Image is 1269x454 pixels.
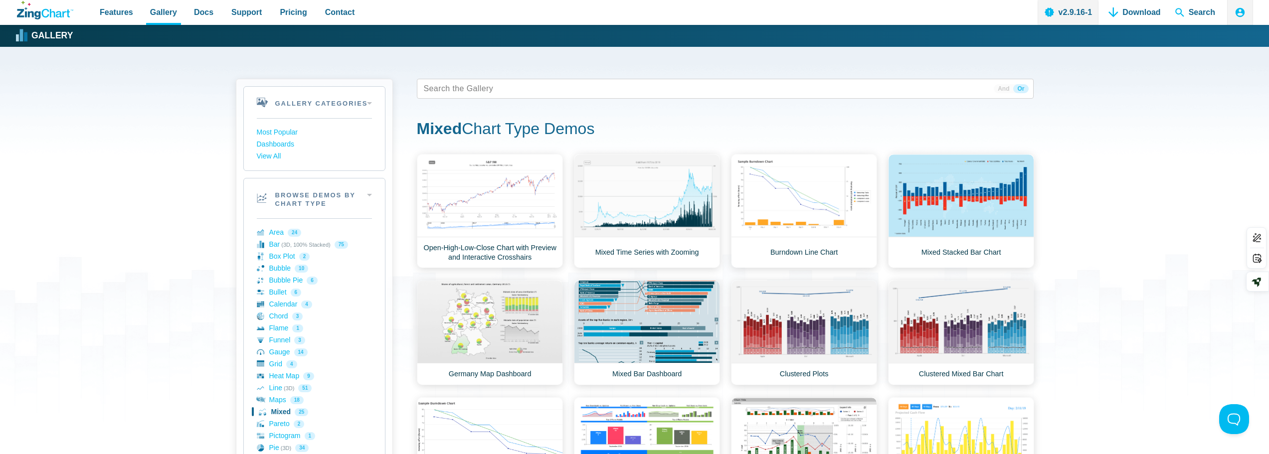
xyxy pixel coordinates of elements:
strong: Gallery [31,31,73,40]
a: ZingChart Logo. Click to return to the homepage [17,1,73,19]
a: Clustered Mixed Bar Chart [888,280,1034,385]
span: Gallery [150,5,177,19]
span: And [994,84,1013,93]
span: Pricing [280,5,307,19]
a: Gallery [17,28,73,43]
h1: Chart Type Demos [417,119,1034,141]
a: Clustered Plots [731,280,877,385]
a: View All [257,151,372,162]
h2: Gallery Categories [244,87,385,118]
strong: Mixed [417,120,462,138]
a: Most Popular [257,127,372,139]
span: Contact [325,5,355,19]
a: Open-High-Low-Close Chart with Preview and Interactive Crosshairs [417,154,563,268]
span: Docs [194,5,213,19]
a: Mixed Time Series with Zooming [574,154,720,268]
iframe: Toggle Customer Support [1219,404,1249,434]
span: Features [100,5,133,19]
span: Support [231,5,262,19]
a: Mixed Bar Dashboard [574,280,720,385]
a: Dashboards [257,139,372,151]
a: Mixed Stacked Bar Chart [888,154,1034,268]
span: Or [1013,84,1028,93]
a: Germany Map Dashboard [417,280,563,385]
h2: Browse Demos By Chart Type [244,178,385,218]
a: Burndown Line Chart [731,154,877,268]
